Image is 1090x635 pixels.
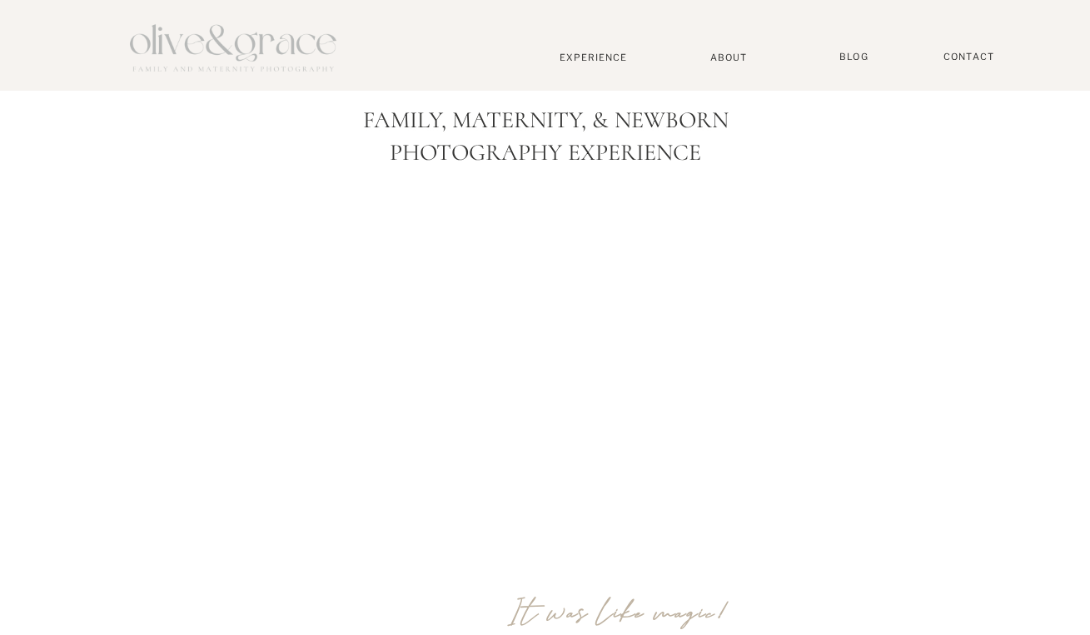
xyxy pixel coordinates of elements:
[704,52,754,62] a: About
[834,51,875,63] a: BLOG
[936,51,1003,63] a: Contact
[508,593,729,632] b: It was like magic!
[365,139,727,181] p: Photography Experience
[167,107,924,135] h1: Family, Maternity, & Newborn
[539,52,649,63] a: Experience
